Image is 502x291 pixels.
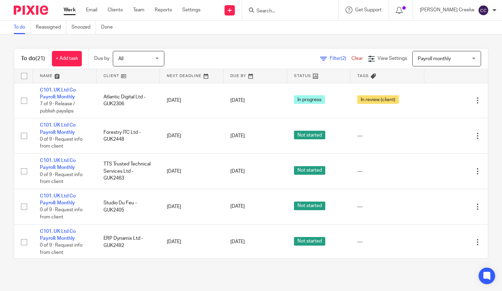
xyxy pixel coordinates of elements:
[64,7,76,13] a: Work
[40,172,83,184] span: 0 of 9 · Request info from client
[230,98,245,103] span: [DATE]
[101,21,118,34] a: Done
[160,83,223,118] td: [DATE]
[72,21,96,34] a: Snoozed
[40,194,76,205] a: C101. UK Ltd Co Payroll: Monthly
[40,101,75,114] span: 7 of 9 · Release / publish payslips
[230,133,245,138] span: [DATE]
[14,6,48,15] img: Pixie
[418,56,451,61] span: Payroll monthly
[230,204,245,209] span: [DATE]
[94,55,109,62] p: Due by
[40,208,83,220] span: 0 of 9 · Request info from client
[155,7,172,13] a: Reports
[478,5,489,16] img: svg%3E
[97,83,160,118] td: Atlantic Digital Ltd - GUK2306
[294,166,325,175] span: Not started
[330,56,351,61] span: Filter
[357,203,417,210] div: ---
[14,21,31,34] a: To do
[230,239,245,244] span: [DATE]
[133,7,144,13] a: Team
[256,8,318,14] input: Search
[40,123,76,134] a: C101. UK Ltd Co Payroll: Monthly
[35,56,45,61] span: (21)
[160,154,223,189] td: [DATE]
[357,168,417,175] div: ---
[341,56,346,61] span: (2)
[21,55,45,62] h1: To do
[97,118,160,154] td: Forestry ITC Ltd - GUK2448
[294,237,325,246] span: Not started
[355,8,382,12] span: Get Support
[182,7,200,13] a: Settings
[294,202,325,210] span: Not started
[86,7,97,13] a: Email
[97,154,160,189] td: TTS Trusted Technical Services Ltd - GUK2463
[357,132,417,139] div: ---
[357,95,399,104] span: In review (client)
[294,95,325,104] span: In progress
[378,56,407,61] span: View Settings
[294,131,325,139] span: Not started
[40,243,83,255] span: 0 of 9 · Request info from client
[230,169,245,174] span: [DATE]
[351,56,363,61] a: Clear
[40,88,76,99] a: C101. UK Ltd Co Payroll: Monthly
[357,238,417,245] div: ---
[420,7,474,13] p: [PERSON_NAME] Creeke
[52,51,82,66] a: + Add task
[357,74,369,78] span: Tags
[118,56,123,61] span: All
[40,229,76,241] a: C101. UK Ltd Co Payroll: Monthly
[160,189,223,224] td: [DATE]
[108,7,123,13] a: Clients
[40,137,83,149] span: 0 of 9 · Request info from client
[160,118,223,154] td: [DATE]
[160,224,223,260] td: [DATE]
[97,224,160,260] td: ERP Dynamix Ltd - GUK2492
[97,189,160,224] td: Studio Du Feu - GUK2405
[40,158,76,170] a: C101. UK Ltd Co Payroll: Monthly
[36,21,66,34] a: Reassigned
